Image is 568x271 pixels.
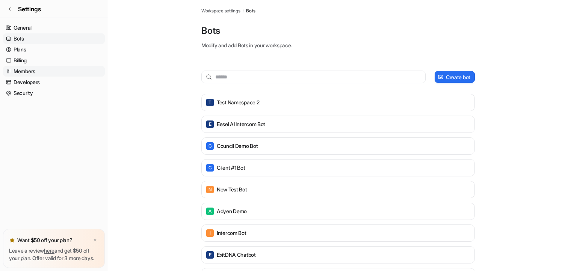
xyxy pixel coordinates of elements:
p: Test namespace 2 [217,99,260,106]
a: Billing [3,55,105,66]
a: Plans [3,44,105,55]
img: x [93,238,97,243]
p: Client #1 Bot [217,164,245,172]
span: Settings [18,5,41,14]
img: star [9,237,15,243]
p: New Test Bot [217,186,247,193]
a: Bots [246,8,255,14]
p: eesel AI Intercom Bot [217,120,265,128]
p: Want $50 off your plan? [17,236,73,244]
a: Workspace settings [201,8,240,14]
img: create [438,74,444,80]
span: T [206,99,214,106]
a: Developers [3,77,105,87]
p: Modify and add Bots in your workspace. [201,41,475,49]
span: / [243,8,244,14]
p: Intercom Bot [217,229,246,237]
p: ExitDNA Chatbot [217,251,256,259]
a: here [44,247,54,254]
a: Bots [3,33,105,44]
span: A [206,208,214,215]
p: Bots [201,25,475,37]
button: Create bot [435,71,475,83]
span: E [206,251,214,259]
span: C [206,164,214,172]
span: E [206,120,214,128]
a: Members [3,66,105,77]
p: Leave a review and get $50 off your plan. Offer valid for 3 more days. [9,247,99,262]
p: Create bot [446,73,470,81]
p: Adyen Demo [217,208,247,215]
p: Council Demo Bot [217,142,258,150]
a: General [3,23,105,33]
span: N [206,186,214,193]
span: C [206,142,214,150]
a: Security [3,88,105,98]
span: I [206,229,214,237]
